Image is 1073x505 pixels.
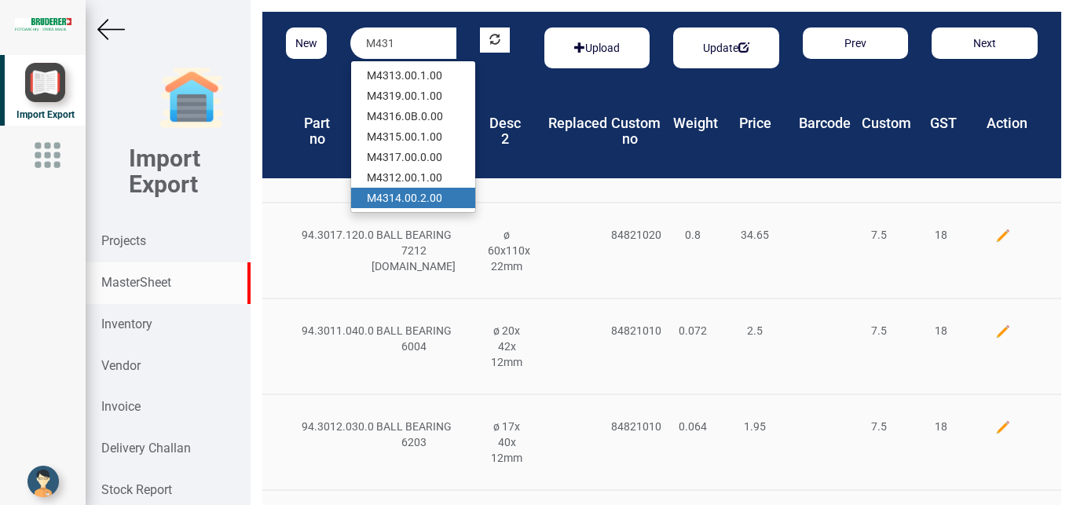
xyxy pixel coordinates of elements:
[352,227,476,274] div: BALL BEARING 7212 [DOMAIN_NAME]
[611,115,650,147] h4: Custom no
[673,27,779,68] div: Basic example
[862,115,901,131] h4: Custom
[367,151,395,163] strong: M431
[367,192,395,204] strong: M431
[673,115,712,131] h4: Weight
[995,419,1011,435] img: edit.png
[848,419,910,434] div: 7.5
[544,27,650,68] div: Basic example
[910,227,972,243] div: 18
[661,323,723,338] div: 0.072
[16,109,75,120] span: Import Export
[298,115,337,147] h4: Part no
[290,419,352,434] div: 94.3012.030.0
[101,441,191,456] strong: Delivery Challan
[350,27,456,59] input: Serach by product part no
[799,115,838,131] h4: Barcode
[694,35,759,60] button: Update
[485,115,525,147] h4: Desc 2
[351,167,475,188] a: M4312.00.1.00
[367,130,395,143] strong: M431
[351,65,475,86] a: M4313.00.1.00
[351,106,475,126] a: M4316.0B.0.00
[910,323,972,338] div: 18
[290,227,352,243] div: 94.3017.120.0
[160,67,223,130] img: garage-closed.png
[924,115,963,131] h4: GST
[723,227,786,243] div: 34.65
[351,147,475,167] a: M4317.00.0.00
[848,227,910,243] div: 7.5
[101,233,146,248] strong: Projects
[129,145,200,198] b: Import Export
[476,419,538,466] div: ø 17x 40x 12mm
[101,482,172,497] strong: Stock Report
[351,86,475,106] a: M4319.00.1.00
[723,419,786,434] div: 1.95
[101,358,141,373] strong: Vendor
[661,419,723,434] div: 0.064
[848,323,910,338] div: 7.5
[351,188,475,208] a: M4314.00.2.00
[661,227,723,243] div: 0.8
[367,90,395,102] strong: M431
[351,126,475,147] a: M4315.00.1.00
[476,227,538,274] div: ø 60x110x 22mm
[101,275,171,290] strong: MasterSheet
[476,323,538,370] div: ø 20x 42x 12mm
[599,323,661,338] div: 84821010
[995,228,1011,243] img: edit.png
[803,27,909,59] button: Prev
[367,110,395,123] strong: M431
[367,171,395,184] strong: M431
[987,115,1026,131] h4: Action
[352,419,476,450] div: BALL BEARING 6203
[932,27,1038,59] button: Next
[548,115,588,131] h4: Replaced
[101,399,141,414] strong: Invoice
[599,227,661,243] div: 84821020
[599,419,661,434] div: 84821010
[286,27,327,59] button: New
[290,323,352,338] div: 94.3011.040.0
[352,323,476,354] div: BALL BEARING 6004
[910,419,972,434] div: 18
[101,317,152,331] strong: Inventory
[367,69,395,82] strong: M431
[736,115,775,131] h4: Price
[995,324,1011,339] img: edit.png
[723,323,786,338] div: 2.5
[565,35,629,60] button: Upload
